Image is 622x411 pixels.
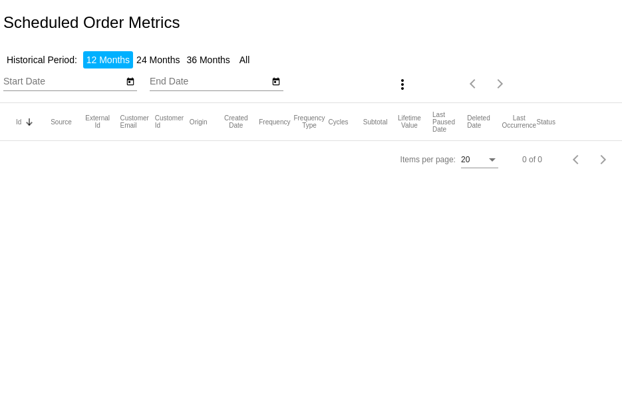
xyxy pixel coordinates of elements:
button: Next page [590,146,617,173]
button: Change sorting for OriginalExternalId [85,114,110,129]
mat-header-cell: Customer Email [120,114,155,129]
button: Change sorting for CreatedUtc [224,114,248,129]
mat-header-cell: Origin [190,118,224,126]
button: Previous page [460,70,487,97]
button: Previous page [563,146,590,173]
mat-header-cell: Source [51,118,85,126]
button: Change sorting for Subtotal [363,118,388,126]
button: Change sorting for Frequency [259,118,290,126]
li: Historical Period: [3,51,80,68]
span: 20 [461,155,470,164]
button: Change sorting for Cycles [329,118,349,126]
li: All [236,51,253,68]
mat-icon: more_vert [394,76,410,92]
mat-header-cell: Last Paused Date [432,111,467,133]
button: Change sorting for Id [16,118,21,126]
h2: Scheduled Order Metrics [3,13,180,32]
div: Items per page: [400,155,456,164]
mat-header-cell: Deleted Date [467,114,502,129]
button: Change sorting for Status [537,118,555,126]
button: Open calendar [123,74,137,88]
li: 24 Months [133,51,183,68]
li: 12 Months [83,51,133,68]
button: Open calendar [269,74,283,88]
mat-header-cell: Customer Id [155,114,190,129]
mat-select: Items per page: [461,156,498,165]
button: Next page [487,70,514,97]
button: Change sorting for FrequencyType [293,114,325,129]
div: 0 of 0 [522,155,542,164]
li: 36 Months [183,51,233,68]
input: End Date [150,76,269,87]
button: Change sorting for LastOccurrenceUtc [502,114,536,129]
input: Start Date [3,76,123,87]
button: Change sorting for LifetimeValue [398,114,421,129]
